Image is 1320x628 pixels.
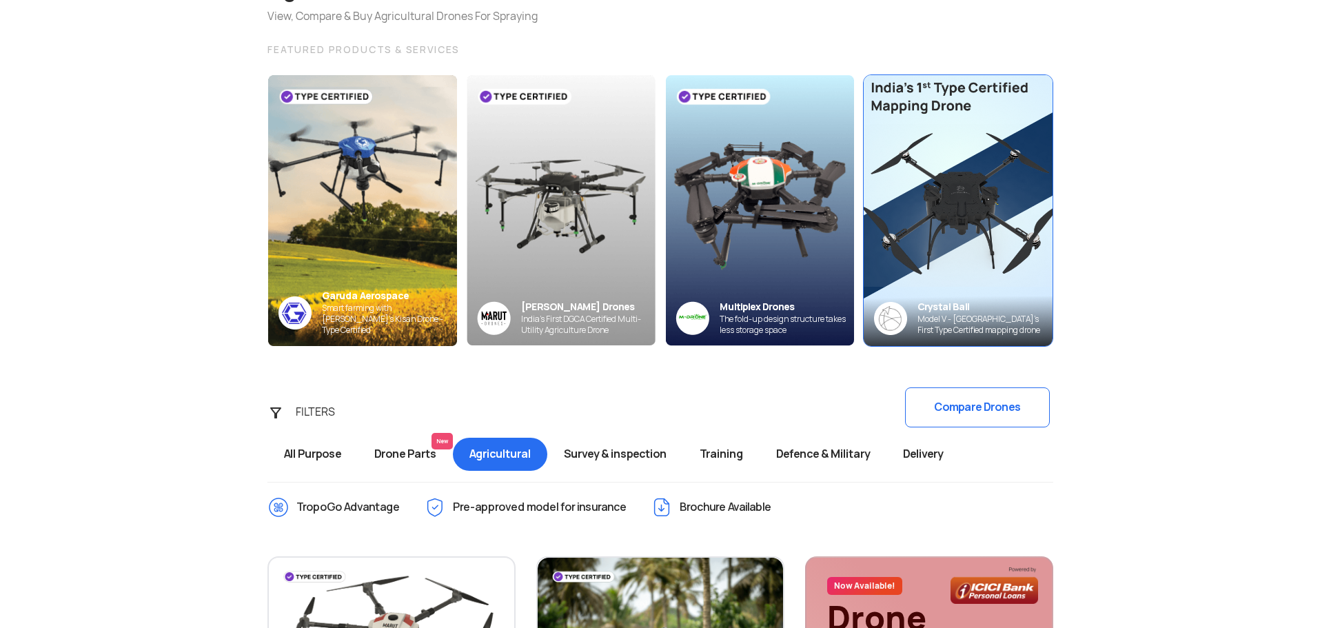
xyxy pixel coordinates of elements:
[521,301,656,314] div: [PERSON_NAME] Drones
[358,438,453,471] span: Drone Parts
[720,314,854,336] div: The fold-up design structure takes less storage space
[453,438,547,471] span: Agricultural
[760,438,886,471] span: Defence & Military
[267,438,358,471] span: All Purpose
[547,438,683,471] span: Survey & inspection
[651,496,673,518] img: ic_Brochure.png
[424,496,446,518] img: ic_Pre-approved.png
[267,41,1053,58] div: FEATURED PRODUCTS & SERVICES
[854,61,1062,359] img: bannerAdvertisement6.png
[917,301,1053,314] div: Crystal Ball
[431,433,453,449] span: New
[917,314,1053,336] div: Model V - [GEOGRAPHIC_DATA]’s First Type Certified mapping drone
[296,496,400,518] span: TropoGo Advantage
[676,301,709,335] img: ic_multiplex_sky.png
[287,398,360,426] div: FILTERS
[267,8,538,25] div: View, Compare & Buy Agricultural Drones For Spraying
[477,301,511,335] img: Group%2036313.png
[951,566,1038,604] img: bg_icicilogo2.png
[268,75,457,346] img: bg_garuda_sky.png
[720,301,854,314] div: Multiplex Drones
[467,75,656,345] img: bg_marut_sky.png
[453,496,627,518] span: Pre-approved model for insurance
[267,496,290,518] img: ic_TropoGo_Advantage.png
[278,296,312,330] img: ic_garuda_sky.png
[322,303,457,336] div: Smart farming with [PERSON_NAME]’s Kisan Drone - Type Certified
[905,387,1050,427] button: Compare Drones
[322,290,457,303] div: Garuda Aerospace
[827,577,902,595] span: Now Available!
[683,438,760,471] span: Training
[874,302,907,335] img: crystalball-logo-banner.png
[665,75,854,346] img: bg_multiplex_sky.png
[521,314,656,336] div: India’s First DGCA Certified Multi-Utility Agriculture Drone
[680,496,771,518] span: Brochure Available
[886,438,959,471] span: Delivery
